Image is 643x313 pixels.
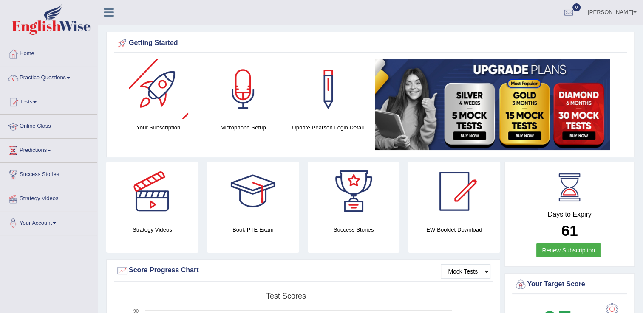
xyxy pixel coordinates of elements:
[308,225,400,234] h4: Success Stories
[0,211,97,232] a: Your Account
[561,222,578,239] b: 61
[266,292,306,300] tspan: Test scores
[0,139,97,160] a: Predictions
[514,278,625,291] div: Your Target Score
[408,225,500,234] h4: EW Booklet Download
[116,37,625,50] div: Getting Started
[0,187,97,208] a: Strategy Videos
[0,42,97,63] a: Home
[290,123,366,132] h4: Update Pearson Login Detail
[0,90,97,112] a: Tests
[375,59,610,150] img: small5.jpg
[0,66,97,87] a: Practice Questions
[0,163,97,184] a: Success Stories
[116,264,490,277] div: Score Progress Chart
[120,123,197,132] h4: Your Subscription
[572,3,581,11] span: 0
[0,115,97,136] a: Online Class
[205,123,282,132] h4: Microphone Setup
[207,225,299,234] h4: Book PTE Exam
[514,211,625,218] h4: Days to Expiry
[536,243,601,257] a: Renew Subscription
[106,225,198,234] h4: Strategy Videos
